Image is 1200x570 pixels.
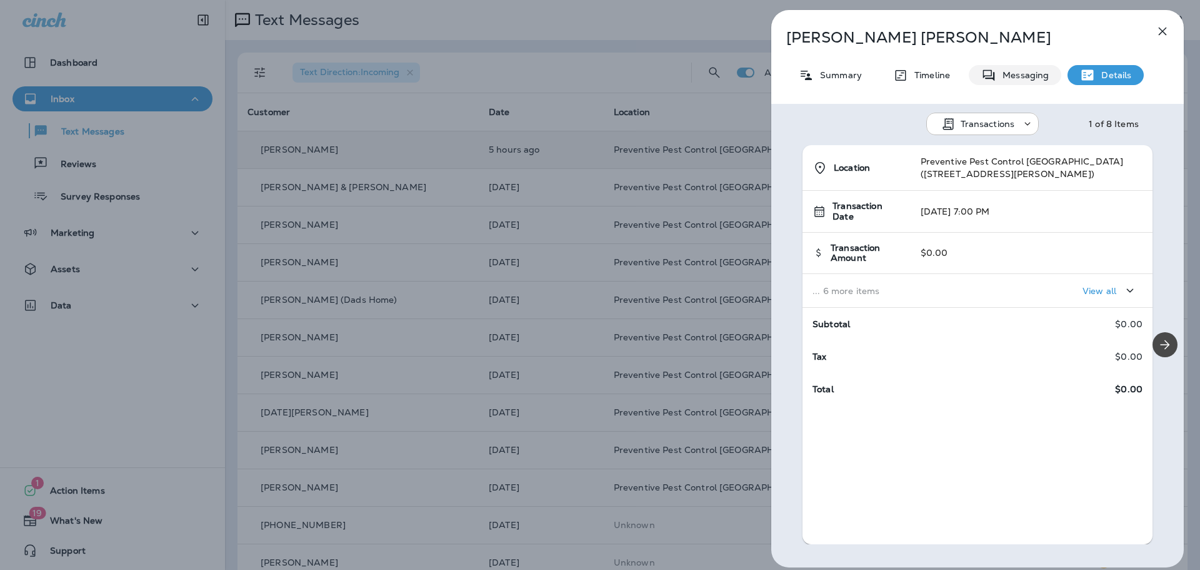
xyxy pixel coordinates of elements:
[961,119,1015,129] p: Transactions
[908,70,950,80] p: Timeline
[1082,286,1116,296] p: View all
[832,201,900,222] span: Transaction Date
[1089,119,1139,129] div: 1 of 8 Items
[1095,70,1131,80] p: Details
[911,232,1152,274] td: $0.00
[812,318,850,330] span: Subtotal
[814,70,862,80] p: Summary
[831,243,901,264] span: Transaction Amount
[812,351,826,362] span: Tax
[812,286,901,296] p: ... 6 more items
[1115,384,1142,395] span: $0.00
[996,70,1049,80] p: Messaging
[911,191,1152,233] td: [DATE] 7:00 PM
[1077,279,1142,302] button: View all
[834,163,870,173] span: Location
[812,384,834,395] span: Total
[1115,352,1142,362] p: $0.00
[1152,332,1177,357] button: Next
[911,145,1152,191] td: Preventive Pest Control [GEOGRAPHIC_DATA] ([STREET_ADDRESS][PERSON_NAME])
[786,29,1127,46] p: [PERSON_NAME] [PERSON_NAME]
[1115,319,1142,329] p: $0.00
